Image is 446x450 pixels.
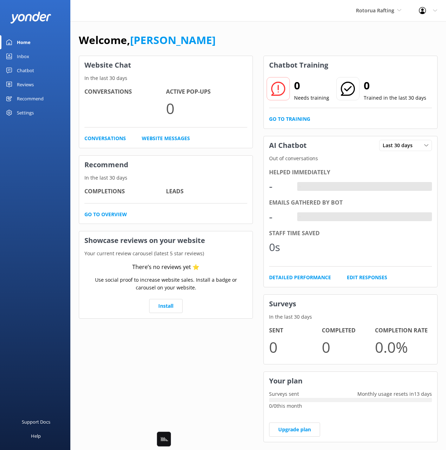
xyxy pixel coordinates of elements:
[17,77,34,92] div: Reviews
[264,390,304,398] p: Surveys sent
[269,198,432,207] div: Emails gathered by bot
[356,7,394,14] span: Rotorua Rafting
[264,372,437,390] h3: Your plan
[84,187,166,196] h4: Completions
[322,335,375,359] p: 0
[269,274,331,281] a: Detailed Performance
[294,94,329,102] p: Needs training
[269,423,320,437] a: Upgrade plan
[264,56,333,74] h3: Chatbot Training
[84,135,126,142] a: Conversations
[17,106,34,120] div: Settings
[322,326,375,335] h4: Completed
[84,211,127,218] a: Go to overview
[31,429,41,443] div: Help
[142,135,190,142] a: Website Messages
[166,96,248,120] p: 0
[149,299,183,313] a: Install
[17,49,29,63] div: Inbox
[11,12,51,23] img: yonder-white-logo.png
[264,313,437,321] p: In the last 30 days
[264,136,312,155] h3: AI Chatbot
[84,276,247,292] p: Use social proof to increase website sales. Install a badge or carousel on your website.
[297,212,302,221] div: -
[352,390,437,398] p: Monthly usage resets in 13 days
[166,187,248,196] h4: Leads
[79,56,253,74] h3: Website Chat
[364,77,426,94] h2: 0
[130,33,216,47] a: [PERSON_NAME]
[264,155,437,162] p: Out of conversations
[264,295,437,313] h3: Surveys
[79,32,216,49] h1: Welcome,
[364,94,426,102] p: Trained in the last 30 days
[17,92,44,106] div: Recommend
[17,63,34,77] div: Chatbot
[294,77,329,94] h2: 0
[79,156,253,174] h3: Recommend
[269,208,290,225] div: -
[269,239,290,256] div: 0s
[79,74,253,82] p: In the last 30 days
[269,115,310,123] a: Go to Training
[22,415,50,429] div: Support Docs
[269,326,322,335] h4: Sent
[375,326,428,335] h4: Completion Rate
[166,87,248,96] h4: Active Pop-ups
[297,182,302,191] div: -
[269,335,322,359] p: 0
[79,231,253,250] h3: Showcase reviews on your website
[347,274,387,281] a: Edit Responses
[375,335,428,359] p: 0.0 %
[269,168,432,177] div: Helped immediately
[269,402,432,410] p: 0 / 0 this month
[269,229,432,238] div: Staff time saved
[17,35,31,49] div: Home
[84,87,166,96] h4: Conversations
[269,178,290,195] div: -
[132,263,199,272] div: There’s no reviews yet ⭐
[383,142,417,149] span: Last 30 days
[79,174,253,182] p: In the last 30 days
[79,250,253,257] p: Your current review carousel (latest 5 star reviews)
